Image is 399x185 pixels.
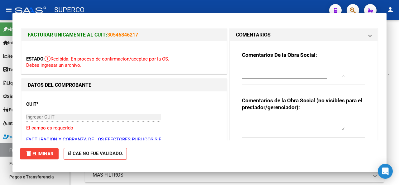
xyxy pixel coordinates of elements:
[3,133,60,140] span: Prestadores / Proveedores
[3,93,23,100] span: Sistema
[3,26,36,33] span: Firma Express
[49,3,84,17] span: - SUPERCO
[3,106,23,113] span: Padrón
[378,164,393,179] div: Open Intercom Messenger
[64,148,127,160] strong: El CAE NO FUE VALIDADO.
[26,56,45,62] span: ESTADO:
[20,148,59,159] button: Eliminar
[28,82,91,88] strong: DATOS DEL COMPROBANTE
[242,52,317,58] strong: Comentarios De la Obra Social:
[3,80,58,86] span: Liquidación de Convenios
[45,56,169,62] span: Recibida. En proceso de confirmacion/aceptac por la OS.
[107,32,138,38] a: 30546846217
[25,151,54,157] span: Eliminar
[3,66,27,73] span: Tesorería
[28,32,107,38] span: FACTURAR UNICAMENTE AL CUIT:
[387,6,394,13] mat-icon: person
[230,41,377,154] div: COMENTARIOS
[26,136,222,143] p: FACTURACION Y COBRANZA DE LOS EFECTORES PUBLICOS S.E.
[3,53,26,60] span: Reportes
[5,6,12,13] mat-icon: menu
[93,172,369,178] mat-panel-title: MAS FILTROS
[26,62,222,69] p: Debes ingresar un archivo.
[25,150,32,157] mat-icon: delete
[3,39,19,46] span: Inicio
[242,97,362,110] strong: Comentarios de la Obra Social (no visibles para el prestador/gerenciador):
[26,124,222,132] p: El campo es requerido
[230,29,377,41] mat-expansion-panel-header: COMENTARIOS
[3,120,61,127] span: Integración (discapacidad)
[26,101,85,108] p: CUIT
[236,31,271,39] h1: COMENTARIOS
